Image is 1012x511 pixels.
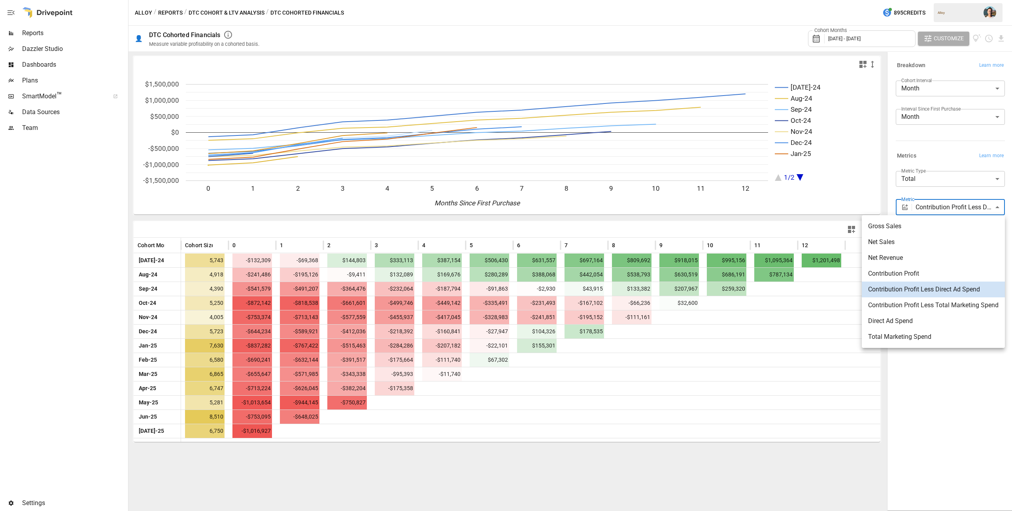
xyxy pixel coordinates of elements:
[868,332,999,342] span: Total Marketing Spend
[868,269,999,278] span: Contribution Profit
[868,222,999,231] span: Gross Sales
[868,237,999,247] span: Net Sales
[868,253,999,263] span: Net Revenue
[868,316,999,326] span: Direct Ad Spend
[868,301,999,310] span: Contribution Profit Less Total Marketing Spend
[868,285,999,294] span: Contribution Profit Less Direct Ad Spend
